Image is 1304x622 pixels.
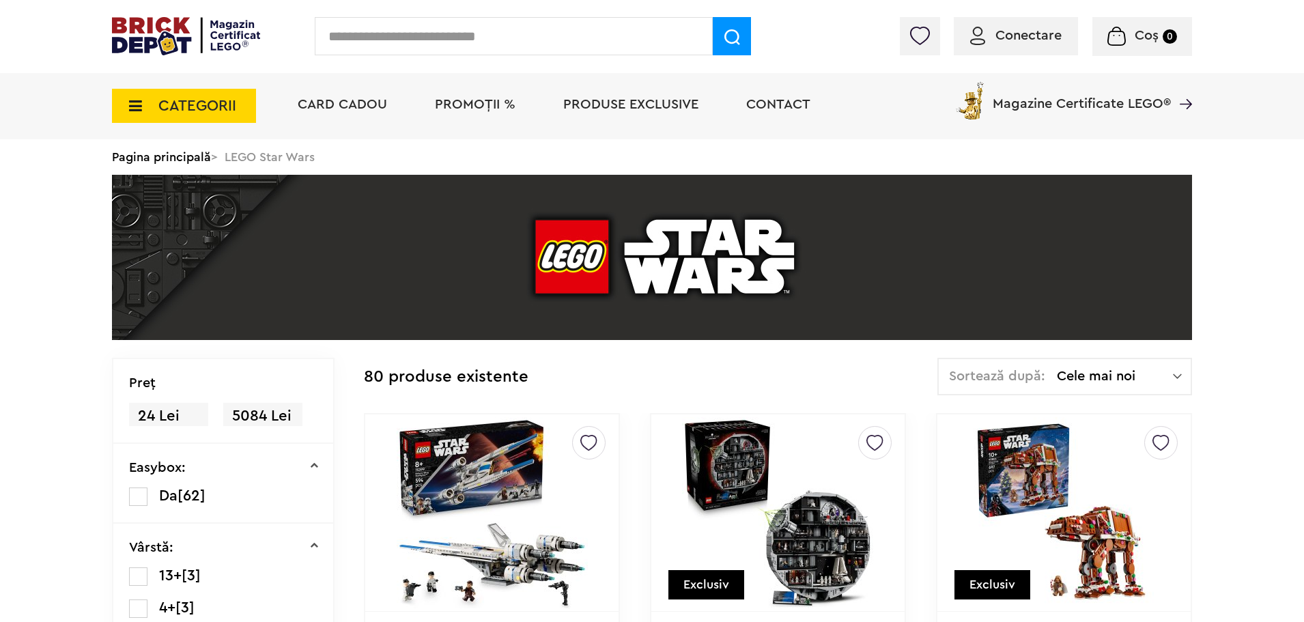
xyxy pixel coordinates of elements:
[397,417,588,608] img: Nava stelara U-Wing a rebelilor - Ambalaj deteriorat
[129,376,156,390] p: Preţ
[949,369,1045,383] span: Sortează după:
[178,488,205,503] span: [62]
[112,151,211,163] a: Pagina principală
[954,570,1030,599] div: Exclusiv
[112,175,1192,340] img: LEGO Star Wars
[182,568,201,583] span: [3]
[682,417,873,608] img: Death Star
[129,541,173,554] p: Vârstă:
[746,98,810,111] a: Contact
[159,488,178,503] span: Da
[129,461,186,475] p: Easybox:
[1163,29,1177,44] small: 0
[563,98,698,111] a: Produse exclusive
[970,29,1062,42] a: Conectare
[668,570,744,599] div: Exclusiv
[159,600,175,615] span: 4+
[993,79,1171,111] span: Magazine Certificate LEGO®
[435,98,515,111] a: PROMOȚII %
[1057,369,1173,383] span: Cele mai noi
[1171,79,1192,93] a: Magazine Certificate LEGO®
[298,98,387,111] a: Card Cadou
[129,403,208,429] span: 24 Lei
[159,568,182,583] span: 13+
[223,403,302,429] span: 5084 Lei
[968,417,1159,608] img: Vehicul de luptă AT-AT cu aspect de turtă dulce
[158,98,236,113] span: CATEGORII
[1135,29,1159,42] span: Coș
[112,139,1192,175] div: > LEGO Star Wars
[995,29,1062,42] span: Conectare
[175,600,195,615] span: [3]
[364,358,528,397] div: 80 produse existente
